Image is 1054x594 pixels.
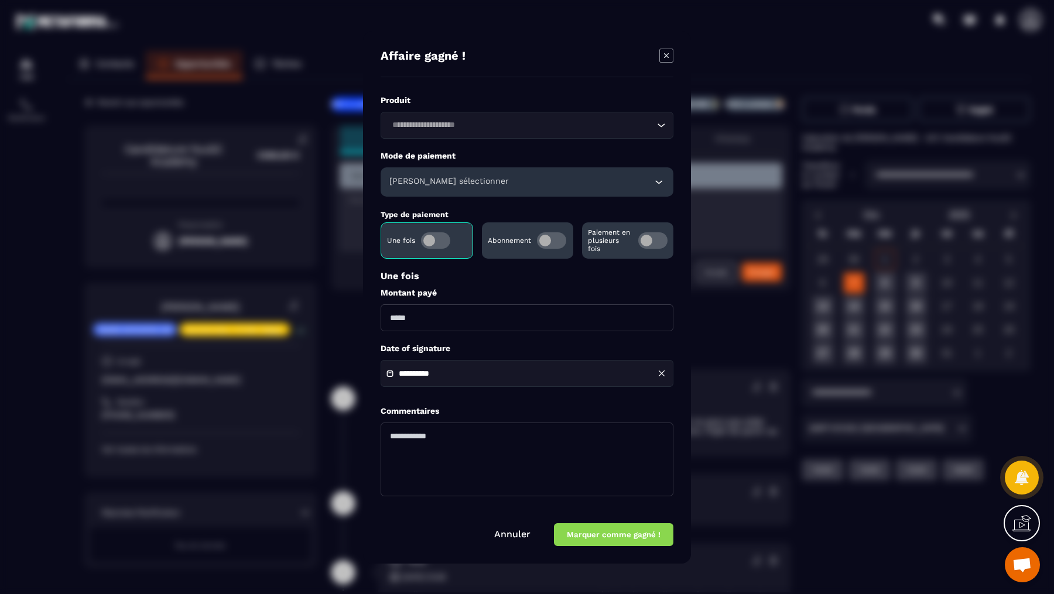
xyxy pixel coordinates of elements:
[554,523,673,546] button: Marquer comme gagné !
[381,270,673,281] p: Une fois
[381,406,439,417] label: Commentaires
[381,150,673,162] label: Mode de paiement
[494,528,531,540] a: Annuler
[381,343,673,354] label: Date of signature
[388,119,654,132] input: Search for option
[1005,547,1040,582] div: Ouvrir le chat
[387,236,415,245] p: Une fois
[381,287,673,298] label: Montant payé
[381,112,673,139] div: Search for option
[381,49,466,65] h4: Affaire gagné !
[381,210,449,219] label: Type de paiement
[381,95,673,106] label: Produit
[588,228,632,253] p: Paiement en plusieurs fois
[488,236,531,245] p: Abonnement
